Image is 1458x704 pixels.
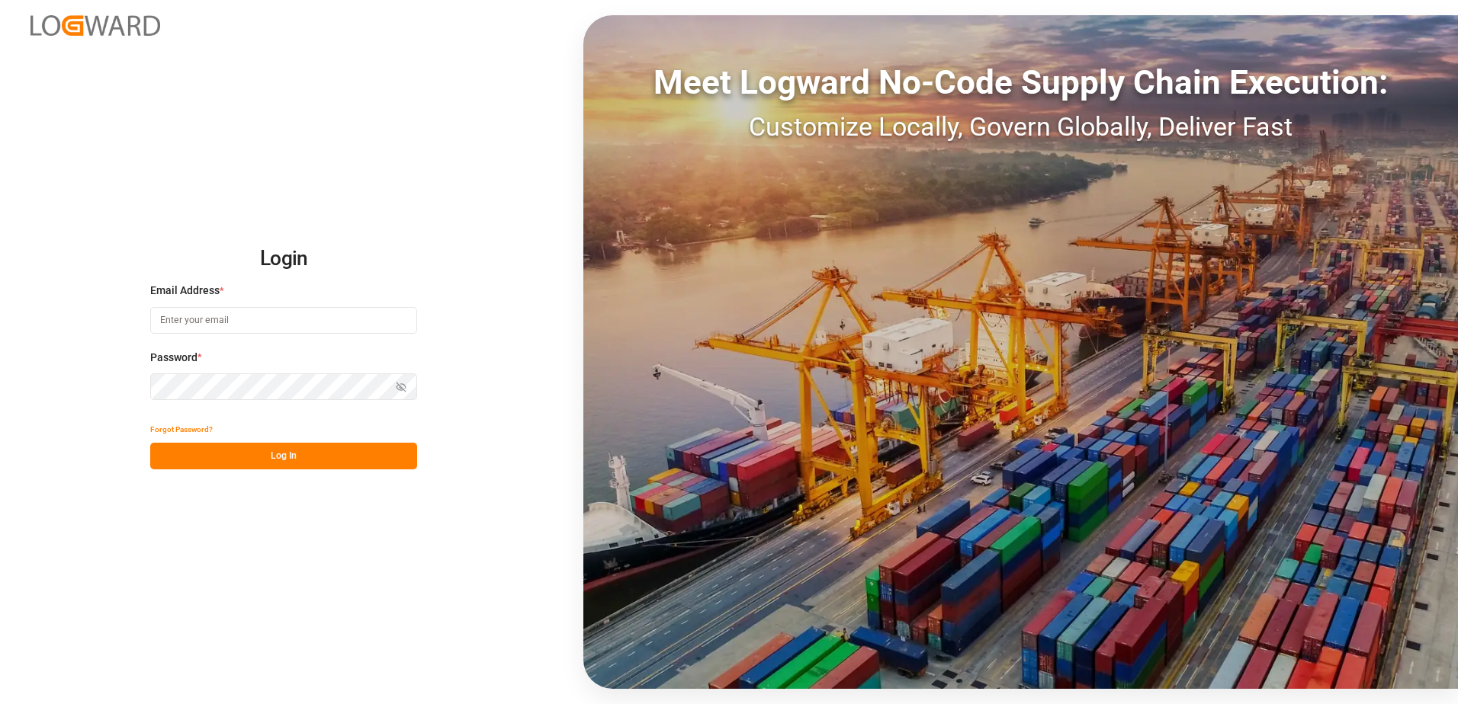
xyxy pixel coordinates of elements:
[150,443,417,469] button: Log In
[150,416,213,443] button: Forgot Password?
[31,15,160,36] img: Logward_new_orange.png
[150,307,417,334] input: Enter your email
[150,350,198,366] span: Password
[150,283,220,299] span: Email Address
[583,107,1458,146] div: Customize Locally, Govern Globally, Deliver Fast
[583,57,1458,107] div: Meet Logward No-Code Supply Chain Execution:
[150,235,417,283] h2: Login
